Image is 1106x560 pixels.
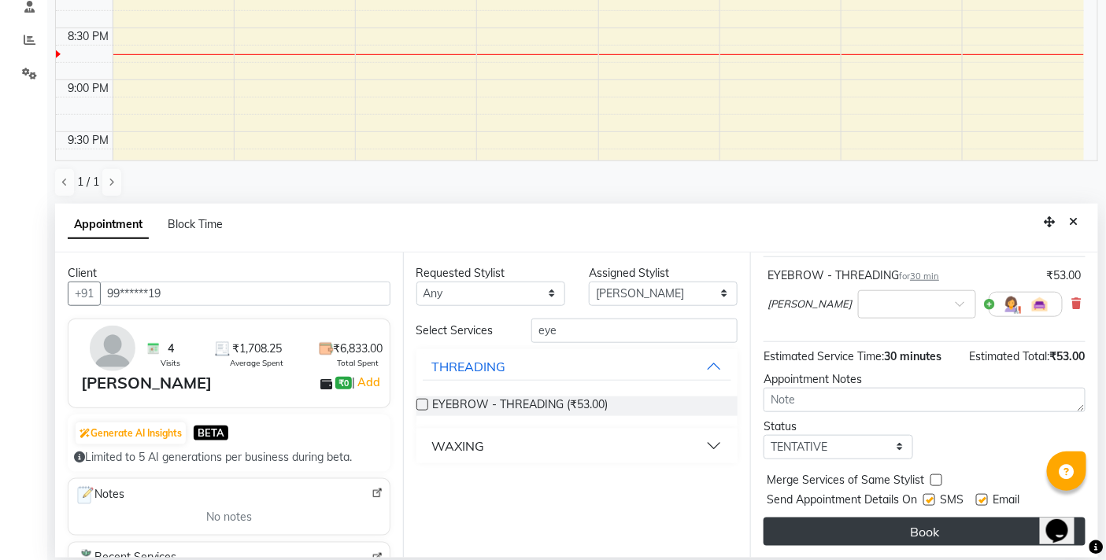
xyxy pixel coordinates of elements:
span: Notes [75,485,124,506]
div: 9:00 PM [65,80,113,97]
div: WAXING [432,437,485,455]
span: 30 minutes [884,349,941,363]
a: Add [355,373,383,392]
div: Appointment Notes [764,371,1086,388]
div: [PERSON_NAME] [81,371,212,395]
button: THREADING [423,352,732,381]
img: avatar [90,326,135,371]
button: Close [1063,210,1086,234]
span: Estimated Service Time: [764,349,884,363]
div: ₹53.00 [1047,267,1082,284]
span: Email [993,492,1019,511]
span: No notes [206,509,252,525]
span: ₹1,708.25 [232,341,282,357]
div: Assigned Stylist [589,265,738,282]
span: EYEBROW - THREADING (₹53.00) [433,396,608,416]
iframe: chat widget [1040,497,1090,544]
div: 8:30 PM [65,28,113,45]
span: 1 / 1 [77,174,99,190]
input: Search by Name/Mobile/Email/Code [100,282,390,306]
span: Block Time [168,217,223,231]
button: Generate AI Insights [76,422,186,444]
input: Search by service name [531,319,738,343]
span: Total Spent [338,357,379,369]
div: THREADING [432,357,506,376]
div: 9:30 PM [65,132,113,149]
span: 4 [168,341,174,357]
span: Merge Services of Same Stylist [767,472,924,492]
span: | [352,373,383,392]
div: Limited to 5 AI generations per business during beta. [74,449,384,466]
span: SMS [940,492,964,511]
div: Status [764,418,912,435]
button: WAXING [423,432,732,460]
div: Requested Stylist [416,265,565,282]
span: ₹0 [335,377,352,389]
span: Send Appointment Details On [767,492,917,511]
div: Client [68,265,390,282]
span: Visits [161,357,180,369]
span: BETA [194,426,228,440]
span: 30 min [910,271,939,282]
button: +91 [68,282,101,306]
img: Hairdresser.png [1002,295,1021,314]
small: for [899,271,939,282]
span: ₹6,833.00 [334,341,383,357]
button: Book [764,518,1086,546]
span: [PERSON_NAME] [768,297,852,312]
span: ₹53.00 [1050,349,1086,363]
span: Estimated Total: [970,349,1050,363]
div: EYEBROW - THREADING [768,267,939,284]
div: Select Services [405,322,520,339]
span: Appointment [68,211,149,239]
img: Interior.png [1030,295,1049,314]
span: Average Spent [230,357,283,369]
